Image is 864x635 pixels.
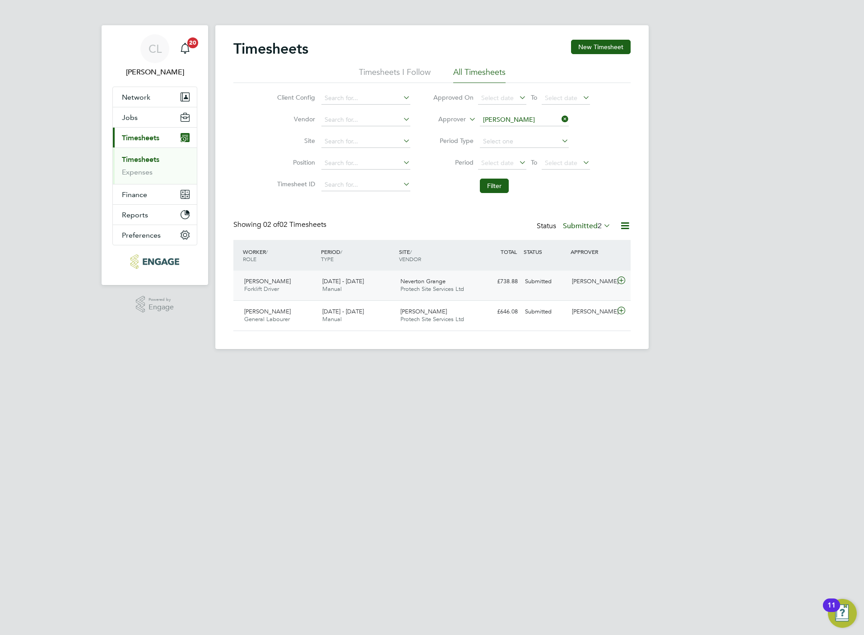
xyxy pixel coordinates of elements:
div: [PERSON_NAME] [568,304,615,319]
span: 02 of [263,220,279,229]
span: TYPE [321,255,334,262]
span: Timesheets [122,133,159,142]
span: [DATE] - [DATE] [322,277,364,285]
input: Search for... [321,157,410,170]
button: Timesheets [113,128,197,147]
span: / [266,248,268,255]
div: SITE [397,244,475,267]
span: 2 [598,221,602,230]
button: Reports [113,205,197,225]
span: ROLE [243,255,256,262]
span: [PERSON_NAME] [244,277,291,285]
label: Position [274,158,315,166]
span: Select date [545,159,577,167]
span: Jobs [122,113,138,122]
label: Period [433,158,474,166]
span: [PERSON_NAME] [400,308,447,315]
span: / [340,248,342,255]
span: [DATE] - [DATE] [322,308,364,315]
span: Select date [545,94,577,102]
div: Submitted [521,304,568,319]
input: Search for... [321,179,410,191]
span: Chloe Lyons [112,67,197,78]
input: Search for... [321,135,410,148]
a: Go to home page [112,254,197,269]
span: 20 [187,37,198,48]
label: Site [274,137,315,145]
span: 02 Timesheets [263,220,326,229]
span: / [410,248,412,255]
span: Forklift Driver [244,285,279,293]
span: Manual [322,315,342,323]
input: Select one [480,135,569,148]
a: CL[PERSON_NAME] [112,34,197,78]
span: Protech Site Services Ltd [400,285,464,293]
h2: Timesheets [233,40,308,58]
label: Timesheet ID [274,180,315,188]
input: Search for... [480,114,569,126]
label: Client Config [274,93,315,101]
div: [PERSON_NAME] [568,274,615,289]
div: Submitted [521,274,568,289]
div: PERIOD [319,244,397,267]
button: Jobs [113,107,197,127]
span: To [528,156,540,168]
span: General Labourer [244,315,290,323]
input: Search for... [321,114,410,126]
span: To [528,92,540,103]
span: VENDOR [399,255,421,262]
span: Select date [481,94,514,102]
span: Reports [122,211,148,219]
div: 11 [827,605,836,617]
div: Timesheets [113,147,197,184]
span: Preferences [122,231,161,239]
a: Expenses [122,168,153,176]
span: Network [122,93,150,101]
a: 20 [176,34,194,63]
label: Vendor [274,115,315,123]
a: Powered byEngage [136,296,174,313]
div: Showing [233,220,328,230]
span: Manual [322,285,342,293]
div: £646.08 [474,304,521,319]
label: Approver [425,115,466,124]
div: WORKER [241,244,319,267]
li: All Timesheets [453,67,506,83]
a: Timesheets [122,155,159,164]
span: [PERSON_NAME] [244,308,291,315]
div: APPROVER [568,244,615,260]
span: Protech Site Services Ltd [400,315,464,323]
div: £738.88 [474,274,521,289]
span: Finance [122,190,147,199]
span: Powered by [149,296,174,304]
label: Submitted [563,221,611,230]
div: STATUS [521,244,568,260]
img: protechltd-logo-retina.png [130,254,179,269]
div: Status [537,220,613,233]
input: Search for... [321,92,410,105]
button: Network [113,87,197,107]
li: Timesheets I Follow [359,67,431,83]
label: Period Type [433,137,474,145]
span: TOTAL [501,248,517,255]
span: Neverton Grange [400,277,446,285]
button: Open Resource Center, 11 new notifications [828,599,857,628]
span: Engage [149,304,174,311]
button: Preferences [113,225,197,245]
button: Finance [113,184,197,204]
nav: Main navigation [102,25,208,285]
button: Filter [480,179,509,193]
span: Select date [481,159,514,167]
label: Approved On [433,93,474,101]
button: New Timesheet [571,40,631,54]
span: CL [149,43,162,55]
